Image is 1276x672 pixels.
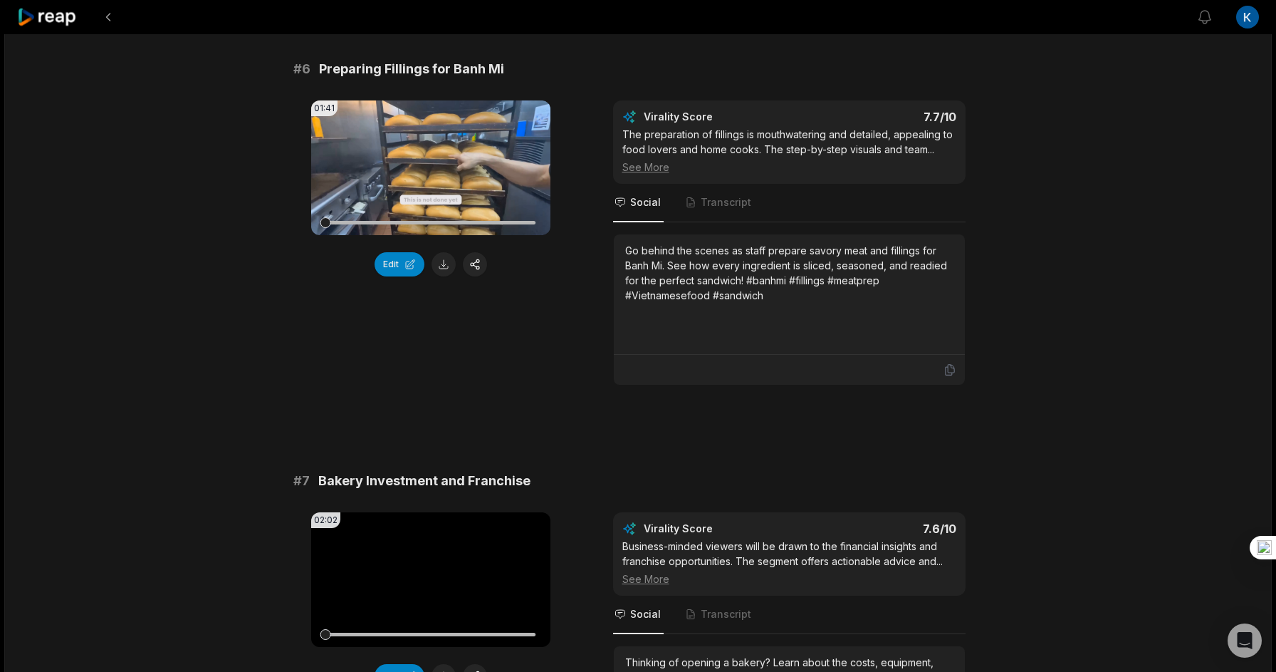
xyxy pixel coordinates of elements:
div: Go behind the scenes as staff prepare savory meat and fillings for Banh Mi. See how every ingredi... [625,243,953,303]
button: Edit [375,252,424,276]
nav: Tabs [613,184,966,222]
video: Your browser does not support mp4 format. [311,100,550,235]
span: Social [630,607,661,621]
video: Your browser does not support mp4 format. [311,512,550,647]
span: Transcript [701,607,751,621]
div: The preparation of fillings is mouthwatering and detailed, appealing to food lovers and home cook... [622,127,956,175]
span: Bakery Investment and Franchise [318,471,530,491]
div: Virality Score [644,110,797,124]
div: 7.6 /10 [803,522,956,536]
span: # 7 [293,471,310,491]
span: Preparing Fillings for Banh Mi [319,59,504,79]
div: Open Intercom Messenger [1228,624,1262,658]
div: Virality Score [644,522,797,536]
img: one_i.png [1257,540,1272,555]
div: See More [622,160,956,175]
span: # 6 [293,59,310,79]
div: See More [622,572,956,586]
span: Transcript [701,195,751,210]
span: Social [630,195,661,210]
div: Business-minded viewers will be drawn to the financial insights and franchise opportunities. The ... [622,539,956,586]
nav: Tabs [613,596,966,634]
div: 7.7 /10 [803,110,956,124]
